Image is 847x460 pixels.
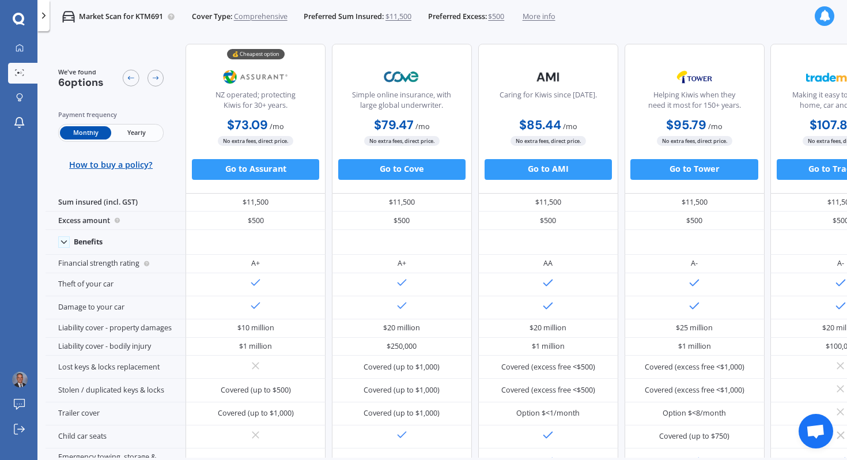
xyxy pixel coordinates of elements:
[46,379,186,402] div: Stolen / duplicated keys & locks
[74,237,103,247] div: Benefits
[678,341,711,352] div: $1 million
[192,12,232,22] span: Cover Type:
[415,122,430,131] span: / mo
[58,76,104,89] span: 6 options
[46,356,186,379] div: Lost keys & locks replacement
[46,425,186,448] div: Child car seats
[69,160,153,170] span: How to buy a policy?
[79,12,163,22] p: Market Scan for KTM691
[364,362,440,372] div: Covered (up to $1,000)
[543,258,553,269] div: AA
[186,194,326,212] div: $11,500
[192,159,319,180] button: Go to Assurant
[46,319,186,338] div: Liability cover - property damages
[221,385,291,395] div: Covered (up to $500)
[227,49,285,59] div: 💰 Cheapest option
[514,64,583,90] img: AMI-text-1.webp
[46,338,186,356] div: Liability cover - bodily injury
[659,431,729,442] div: Covered (up to $750)
[368,64,436,90] img: Cove.webp
[251,258,260,269] div: A+
[501,362,595,372] div: Covered (excess free <$500)
[237,323,274,333] div: $10 million
[60,126,111,139] span: Monthly
[478,194,618,212] div: $11,500
[519,117,561,133] b: $85.44
[691,258,698,269] div: A-
[563,122,577,131] span: / mo
[500,90,597,116] div: Caring for Kiwis since [DATE].
[516,408,580,418] div: Option $<1/month
[387,341,417,352] div: $250,000
[58,110,164,120] div: Payment frequency
[58,67,104,77] span: We've found
[186,212,326,230] div: $500
[428,12,487,22] span: Preferred Excess:
[12,372,28,387] img: ACg8ocKgKCT2HPm9I3LSULVMtbvIIsj_URnys51ieQK_AkLbFQry_JPx=s96-c
[645,385,744,395] div: Covered (excess free <$1,000)
[708,122,723,131] span: / mo
[501,385,595,395] div: Covered (excess free <$500)
[663,408,726,418] div: Option $<8/month
[46,255,186,273] div: Financial strength rating
[195,90,317,116] div: NZ operated; protecting Kiwis for 30+ years.
[676,323,713,333] div: $25 million
[532,341,565,352] div: $1 million
[46,296,186,319] div: Damage to your car
[398,258,406,269] div: A+
[478,212,618,230] div: $500
[221,64,290,90] img: Assurant.png
[218,408,294,418] div: Covered (up to $1,000)
[111,126,162,139] span: Yearly
[332,212,472,230] div: $500
[46,194,186,212] div: Sum insured (incl. GST)
[234,12,288,22] span: Comprehensive
[332,194,472,212] div: $11,500
[625,194,765,212] div: $11,500
[488,12,504,22] span: $500
[304,12,384,22] span: Preferred Sum Insured:
[364,408,440,418] div: Covered (up to $1,000)
[227,117,268,133] b: $73.09
[239,341,272,352] div: $1 million
[364,136,440,146] span: No extra fees, direct price.
[530,323,566,333] div: $20 million
[837,258,844,269] div: A-
[338,159,466,180] button: Go to Cove
[660,64,729,90] img: Tower.webp
[799,414,833,448] div: Open chat
[630,159,758,180] button: Go to Tower
[657,136,732,146] span: No extra fees, direct price.
[341,90,463,116] div: Simple online insurance, with large global underwriter.
[666,117,706,133] b: $95.79
[485,159,612,180] button: Go to AMI
[523,12,555,22] span: More info
[645,362,744,372] div: Covered (excess free <$1,000)
[62,10,75,23] img: car.f15378c7a67c060ca3f3.svg
[270,122,284,131] span: / mo
[46,402,186,425] div: Trailer cover
[364,385,440,395] div: Covered (up to $1,000)
[383,323,420,333] div: $20 million
[218,136,293,146] span: No extra fees, direct price.
[633,90,755,116] div: Helping Kiwis when they need it most for 150+ years.
[385,12,411,22] span: $11,500
[625,212,765,230] div: $500
[374,117,414,133] b: $79.47
[511,136,586,146] span: No extra fees, direct price.
[46,273,186,296] div: Theft of your car
[46,212,186,230] div: Excess amount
